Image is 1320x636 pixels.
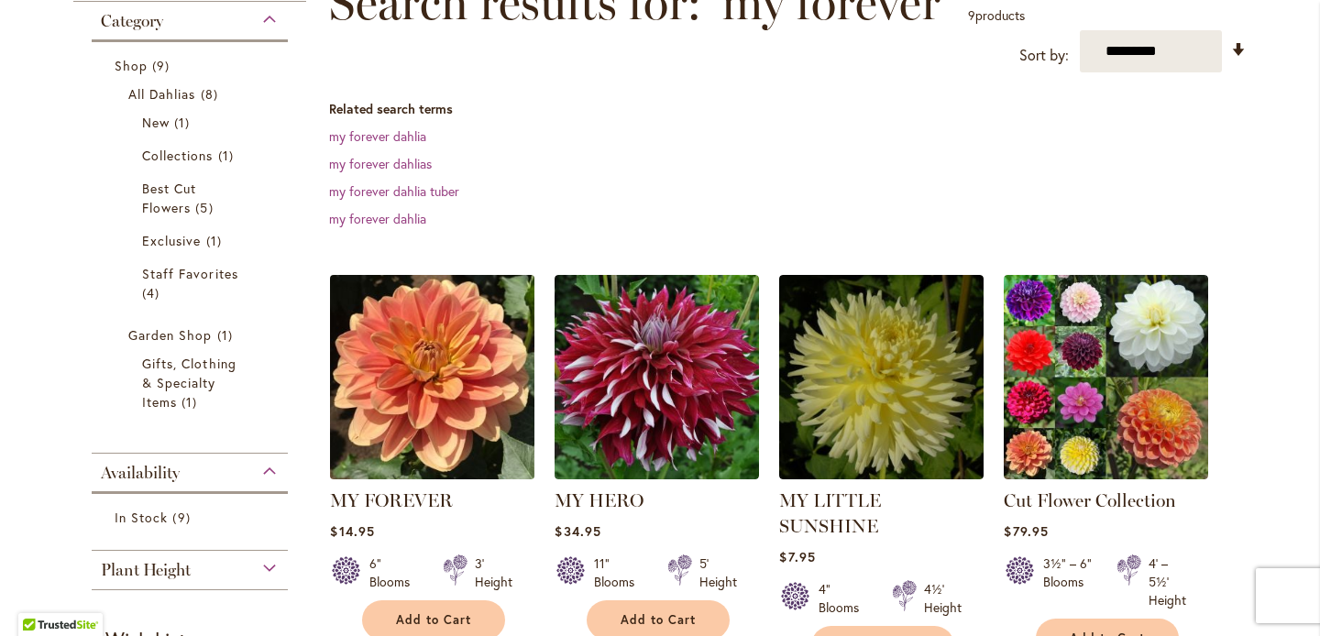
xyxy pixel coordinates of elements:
span: $34.95 [555,522,600,540]
span: 1 [206,231,226,250]
iframe: Launch Accessibility Center [14,571,65,622]
div: 4½' Height [924,580,962,617]
span: 1 [181,392,202,411]
span: 8 [201,84,223,104]
div: 11" Blooms [594,554,645,591]
div: 6" Blooms [369,554,421,591]
a: Exclusive [142,231,242,250]
a: My Hero [555,466,759,483]
a: Cut Flower Collection [1004,489,1176,511]
span: 9 [172,508,194,527]
span: $79.95 [1004,522,1048,540]
a: Garden Shop [128,325,256,345]
a: MY LITTLE SUNSHINE [779,466,984,483]
div: 4" Blooms [819,580,870,617]
span: Gifts, Clothing & Specialty Items [142,355,236,411]
span: All Dahlias [128,85,196,103]
span: 4 [142,283,164,302]
span: New [142,114,170,131]
span: Shop [115,57,148,74]
span: 9 [152,56,174,75]
a: In Stock 9 [115,508,269,527]
a: Collections [142,146,242,165]
span: Availability [101,463,180,483]
div: 3½" – 6" Blooms [1043,554,1094,609]
a: my forever dahlia tuber [329,182,459,200]
span: Category [101,11,163,31]
p: products [968,1,1025,30]
div: 3' Height [475,554,512,591]
span: Collections [142,147,214,164]
a: my forever dahlia [329,127,426,145]
span: Add to Cart [621,612,696,628]
a: MY FOREVER [330,489,453,511]
a: Gifts, Clothing &amp; Specialty Items [142,354,242,411]
a: my forever dahlia [329,210,426,227]
a: MY LITTLE SUNSHINE [779,489,881,537]
img: MY LITTLE SUNSHINE [779,275,984,479]
span: 1 [218,146,238,165]
span: Plant Height [101,560,191,580]
span: In Stock [115,509,168,526]
a: CUT FLOWER COLLECTION [1004,466,1208,483]
div: 5' Height [699,554,737,591]
label: Sort by: [1019,38,1069,72]
span: Garden Shop [128,326,213,344]
span: Exclusive [142,232,201,249]
span: $14.95 [330,522,374,540]
span: 1 [217,325,237,345]
a: All Dahlias [128,84,256,104]
span: $7.95 [779,548,815,565]
dt: Related search terms [329,100,1247,118]
a: my forever dahlias [329,155,432,172]
span: 1 [174,113,194,132]
div: 4' – 5½' Height [1149,554,1186,609]
img: MY FOREVER [325,269,540,484]
span: 9 [968,6,975,24]
img: CUT FLOWER COLLECTION [1004,275,1208,479]
a: Shop [115,56,269,75]
span: Best Cut Flowers [142,180,196,216]
span: 5 [195,198,217,217]
a: Best Cut Flowers [142,179,242,217]
a: MY FOREVER [330,466,534,483]
a: New [142,113,242,132]
span: Add to Cart [396,612,471,628]
a: Staff Favorites [142,264,242,302]
a: MY HERO [555,489,643,511]
span: Staff Favorites [142,265,238,282]
img: My Hero [555,275,759,479]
